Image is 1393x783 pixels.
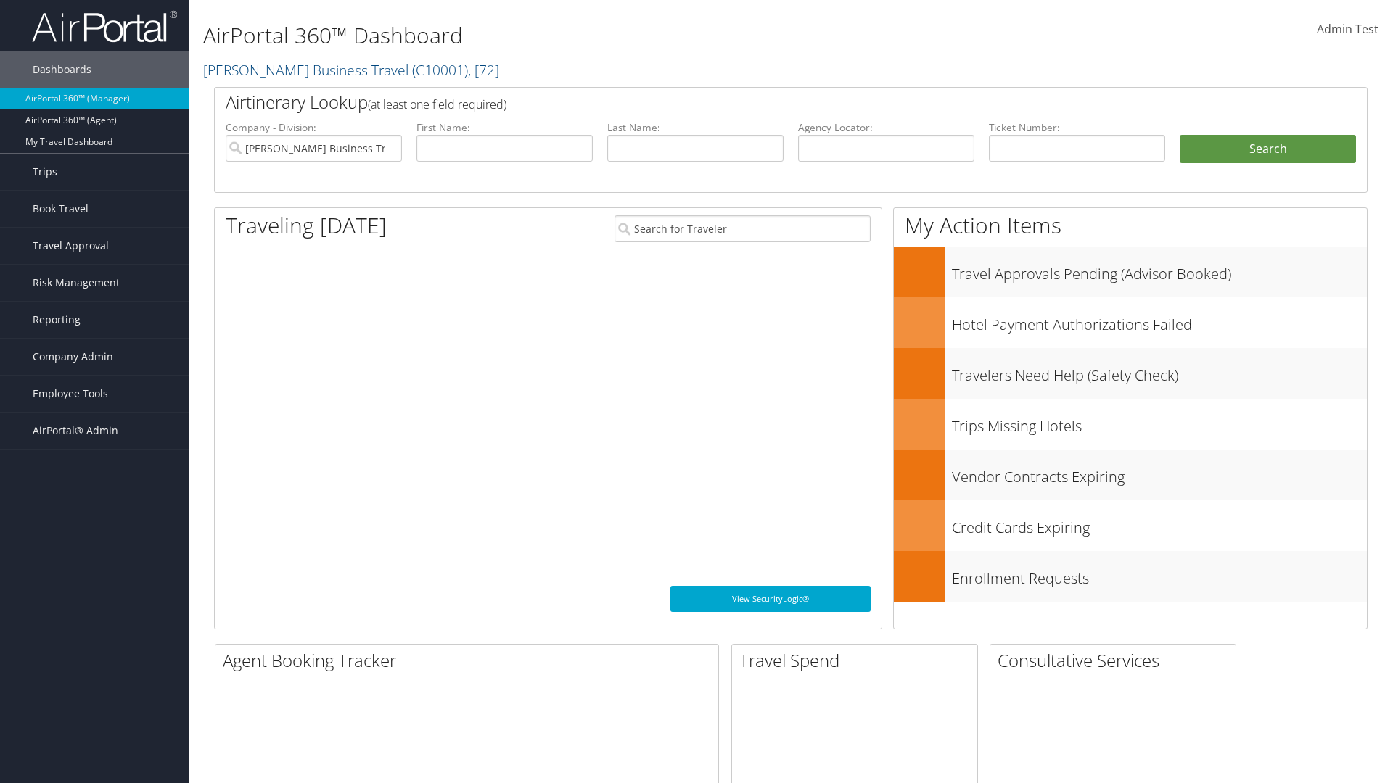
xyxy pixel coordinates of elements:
h3: Travelers Need Help (Safety Check) [952,358,1367,386]
h1: AirPortal 360™ Dashboard [203,20,987,51]
span: , [ 72 ] [468,60,499,80]
span: Reporting [33,302,81,338]
span: Dashboards [33,51,91,88]
span: ( C10001 ) [412,60,468,80]
h3: Vendor Contracts Expiring [952,460,1367,487]
span: Risk Management [33,265,120,301]
a: Credit Cards Expiring [894,500,1367,551]
span: Trips [33,154,57,190]
span: AirPortal® Admin [33,413,118,449]
button: Search [1180,135,1356,164]
a: Travel Approvals Pending (Advisor Booked) [894,246,1367,297]
label: Ticket Number: [989,120,1165,135]
h2: Travel Spend [739,648,977,673]
h3: Hotel Payment Authorizations Failed [952,307,1367,335]
span: (at least one field required) [368,96,506,112]
a: Admin Test [1317,7,1378,52]
span: Admin Test [1317,21,1378,37]
h2: Agent Booking Tracker [223,648,718,673]
a: Vendor Contracts Expiring [894,449,1367,500]
h3: Trips Missing Hotels [952,409,1367,436]
h3: Enrollment Requests [952,561,1367,589]
span: Company Admin [33,339,113,375]
label: Company - Division: [226,120,402,135]
a: [PERSON_NAME] Business Travel [203,60,499,80]
img: airportal-logo.png [32,9,177,43]
h3: Credit Cards Expiring [952,510,1367,538]
span: Employee Tools [33,376,108,412]
span: Book Travel [33,191,89,227]
input: Search for Traveler [615,215,871,242]
h3: Travel Approvals Pending (Advisor Booked) [952,257,1367,284]
a: Travelers Need Help (Safety Check) [894,348,1367,399]
h2: Consultative Services [998,648,1236,673]
a: Trips Missing Hotels [894,399,1367,449]
label: Last Name: [607,120,784,135]
a: Hotel Payment Authorizations Failed [894,297,1367,348]
label: First Name: [416,120,593,135]
span: Travel Approval [33,228,109,264]
h2: Airtinerary Lookup [226,90,1260,115]
label: Agency Locator: [798,120,974,135]
h1: My Action Items [894,210,1367,241]
h1: Traveling [DATE] [226,210,387,241]
a: Enrollment Requests [894,551,1367,602]
a: View SecurityLogic® [670,586,871,612]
